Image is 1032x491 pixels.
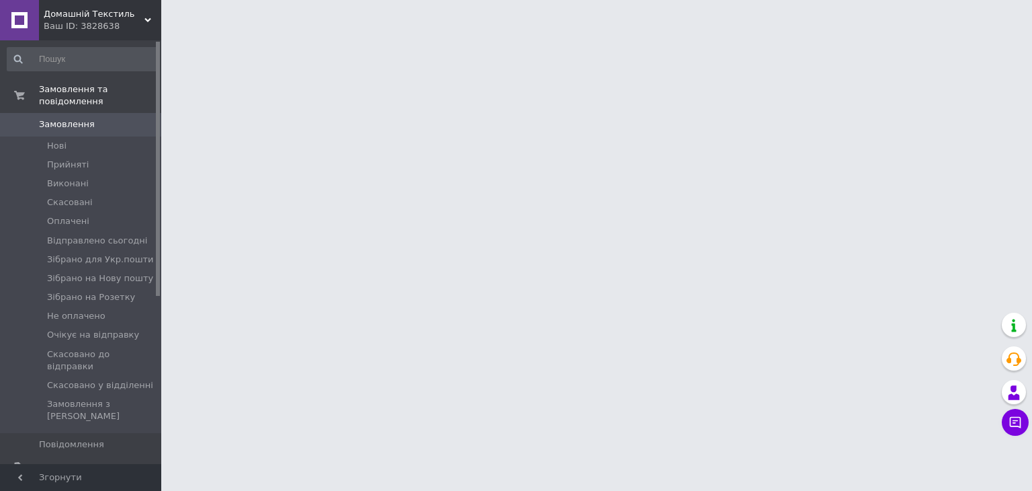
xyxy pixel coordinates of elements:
span: Не оплачено [47,310,105,322]
div: Ваш ID: 3828638 [44,20,161,32]
span: Скасовано у відділенні [47,379,153,391]
button: Чат з покупцем [1002,409,1029,436]
span: Скасовано до відправки [47,348,157,373]
span: Домашній Текстиль [44,8,144,20]
span: Зібрано на Нову пошту [47,272,153,285]
span: Прийняті [47,159,89,171]
span: Замовлення [39,118,95,130]
span: Очікує на відправку [47,329,139,341]
span: Виконані [47,178,89,190]
span: Повідомлення [39,439,104,451]
span: Товари та послуги [39,461,124,474]
span: Замовлення та повідомлення [39,83,161,108]
span: Відправлено сьогодні [47,235,147,247]
span: Оплачені [47,215,89,227]
span: Скасовані [47,196,93,209]
span: Зібрано на Розетку [47,291,135,303]
input: Пошук [7,47,159,71]
span: Нові [47,140,67,152]
span: Зібрано для Укр.пошти [47,254,154,266]
span: Замовлення з [PERSON_NAME] [47,398,157,422]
